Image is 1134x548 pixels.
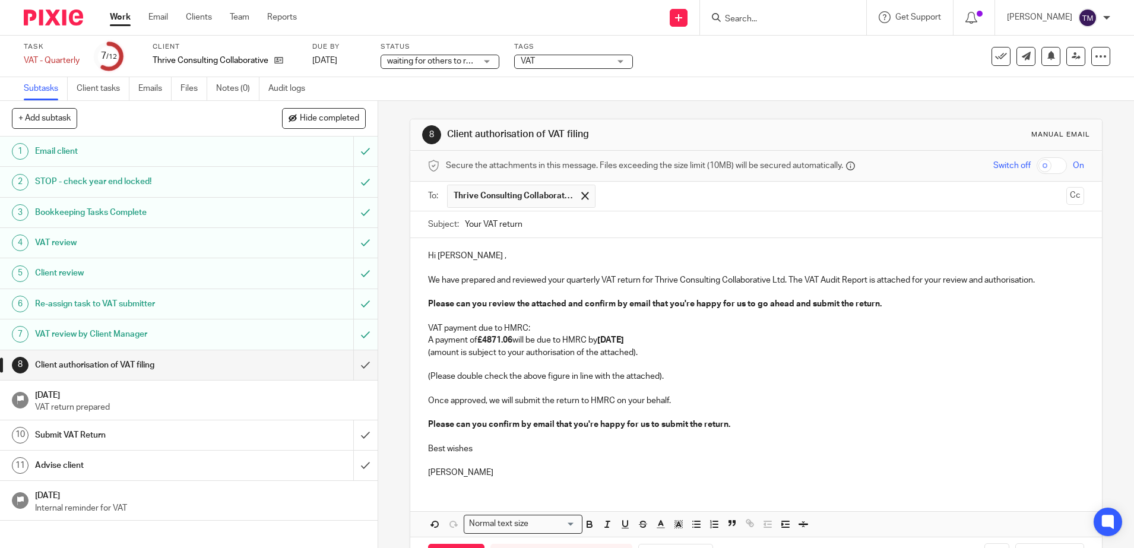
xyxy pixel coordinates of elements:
[428,347,1084,359] p: (amount is subject to your authorisation of the attached).
[230,11,249,23] a: Team
[268,77,314,100] a: Audit logs
[312,42,366,52] label: Due by
[12,143,28,160] div: 1
[267,11,297,23] a: Reports
[428,322,1084,334] p: VAT payment due to HMRC:
[35,387,366,401] h1: [DATE]
[138,77,172,100] a: Emails
[1073,160,1084,172] span: On
[312,56,337,65] span: [DATE]
[597,336,624,344] strong: [DATE]
[12,204,28,221] div: 3
[35,487,366,502] h1: [DATE]
[467,518,531,530] span: Normal text size
[12,296,28,312] div: 6
[106,53,117,60] small: /12
[35,204,239,221] h1: Bookkeeping Tasks Complete
[282,108,366,128] button: Hide completed
[428,370,1084,382] p: (Please double check the above figure in line with the attached).
[514,42,633,52] label: Tags
[24,42,80,52] label: Task
[464,515,582,533] div: Search for option
[153,42,297,52] label: Client
[428,250,1084,262] p: Hi [PERSON_NAME] ,
[24,9,83,26] img: Pixie
[428,218,459,230] label: Subject:
[110,11,131,23] a: Work
[12,265,28,282] div: 5
[1007,11,1072,23] p: [PERSON_NAME]
[180,77,207,100] a: Files
[993,160,1031,172] span: Switch off
[521,57,535,65] span: VAT
[428,334,1084,346] p: A payment of will be due to HMRC by
[101,49,117,63] div: 7
[12,457,28,474] div: 11
[35,426,239,444] h1: Submit VAT Return
[12,326,28,343] div: 7
[12,235,28,251] div: 4
[35,502,366,514] p: Internal reminder for VAT
[447,128,781,141] h1: Client authorisation of VAT filing
[12,357,28,373] div: 8
[12,427,28,444] div: 10
[35,401,366,413] p: VAT return prepared
[24,55,80,66] div: VAT - Quarterly
[428,443,1084,455] p: Best wishes
[216,77,259,100] a: Notes (0)
[477,336,512,344] strong: £4871.06
[35,264,239,282] h1: Client review
[24,77,68,100] a: Subtasks
[533,518,575,530] input: Search for option
[77,77,129,100] a: Client tasks
[35,325,239,343] h1: VAT review by Client Manager
[428,467,1084,479] p: [PERSON_NAME]
[153,55,268,66] p: Thrive Consulting Collaborative Ltd
[12,174,28,191] div: 2
[454,190,572,202] span: Thrive Consulting Collaborative Ltd
[35,356,239,374] h1: Client authorisation of VAT filing
[300,114,359,123] span: Hide completed
[35,295,239,313] h1: Re-assign task to VAT submitter
[428,274,1084,286] p: We have prepared and reviewed your quarterly VAT return for Thrive Consulting Collaborative Ltd. ...
[1031,130,1090,140] div: Manual email
[446,160,843,172] span: Secure the attachments in this message. Files exceeding the size limit (10MB) will be secured aut...
[428,395,1084,407] p: Once approved, we will submit the return to HMRC on your behalf.
[895,13,941,21] span: Get Support
[1078,8,1097,27] img: svg%3E
[35,173,239,191] h1: STOP - check year end locked!
[148,11,168,23] a: Email
[381,42,499,52] label: Status
[428,300,882,308] strong: Please can you review the attached and confirm by email that you're happy for us to go ahead and ...
[428,420,730,429] strong: Please can you confirm by email that you're happy for us to submit the return.
[12,108,77,128] button: + Add subtask
[387,57,482,65] span: waiting for others to reply
[1066,187,1084,205] button: Cc
[724,14,831,25] input: Search
[186,11,212,23] a: Clients
[35,457,239,474] h1: Advise client
[428,190,441,202] label: To:
[35,234,239,252] h1: VAT review
[35,142,239,160] h1: Email client
[422,125,441,144] div: 8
